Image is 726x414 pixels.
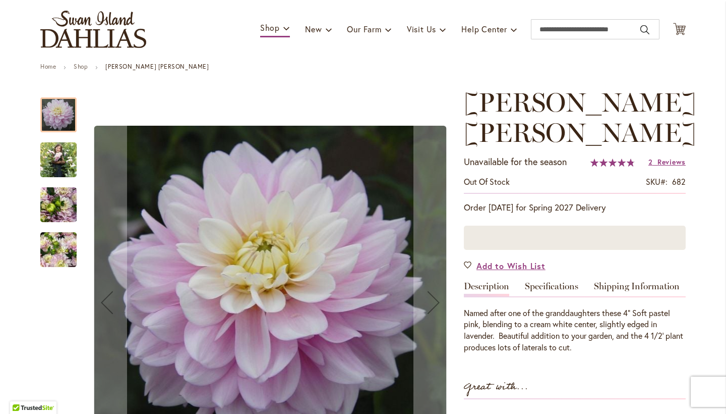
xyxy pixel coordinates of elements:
div: 682 [672,176,686,188]
div: Charlotte Mae [40,222,77,267]
a: Description [464,282,509,296]
iframe: Launch Accessibility Center [8,378,36,406]
span: 2 [648,157,653,167]
strong: SKU [646,176,668,187]
div: Named after one of the granddaughters these 4" Soft pastel pink, blending to a cream white center... [464,307,686,353]
span: Help Center [461,24,507,34]
p: Order [DATE] for Spring 2027 Delivery [464,201,686,214]
span: Shop [260,22,280,33]
div: 97% [590,159,635,167]
a: 2 Reviews [648,157,686,167]
p: Unavailable for the season [464,156,567,169]
a: Home [40,63,56,70]
div: Charlotte Mae [40,132,87,177]
a: Shop [74,63,88,70]
span: Add to Wish List [476,260,546,272]
div: Detailed Product Info [464,282,686,353]
a: Specifications [525,282,578,296]
span: Out of stock [464,176,510,187]
span: Reviews [657,157,686,167]
span: Visit Us [407,24,436,34]
strong: [PERSON_NAME] [PERSON_NAME] [105,63,209,70]
span: [PERSON_NAME] [PERSON_NAME] [464,86,696,148]
img: Charlotte Mae [40,137,77,182]
span: Our Farm [347,24,381,34]
a: store logo [40,11,146,48]
div: Charlotte Mae [40,87,87,132]
img: Charlotte Mae [40,226,77,274]
img: Charlotte Mae [40,180,77,229]
div: Availability [464,176,510,188]
div: Charlotte Mae [40,177,87,222]
a: Add to Wish List [464,260,546,272]
span: New [305,24,322,34]
a: Shipping Information [594,282,680,296]
strong: Great with... [464,379,528,395]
